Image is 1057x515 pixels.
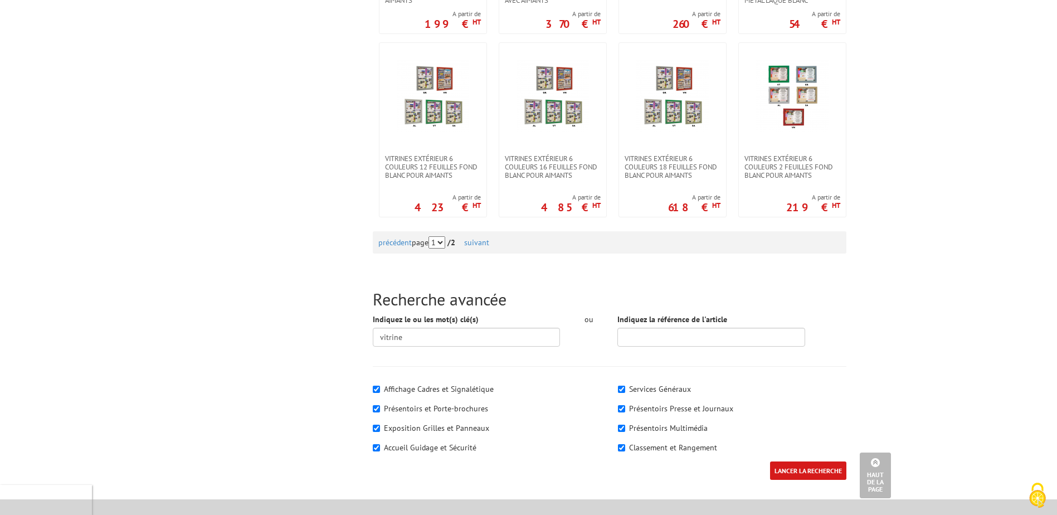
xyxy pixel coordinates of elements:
p: 219 € [786,204,840,211]
a: suivant [464,237,489,247]
p: 54 € [789,21,840,27]
label: Présentoirs Multimédia [629,423,708,433]
span: A partir de [789,9,840,18]
a: Vitrines extérieur 6 couleurs 12 feuilles fond blanc pour aimants [379,154,486,179]
div: page [378,231,841,254]
p: 260 € [673,21,720,27]
sup: HT [832,17,840,27]
label: Accueil Guidage et Sécurité [384,443,476,453]
span: A partir de [545,9,601,18]
sup: HT [712,201,720,210]
p: 618 € [668,204,720,211]
input: Présentoirs Presse et Journaux [618,405,625,412]
input: Services Généraux [618,386,625,393]
p: 370 € [545,21,601,27]
span: Vitrines extérieur 6 couleurs 12 feuilles fond blanc pour aimants [385,154,481,179]
a: Vitrines extérieur 6 couleurs 16 feuilles fond blanc pour aimants [499,154,606,179]
span: A partir de [673,9,720,18]
label: Présentoirs et Porte-brochures [384,404,488,414]
p: 485 € [541,204,601,211]
div: ou [577,314,601,325]
span: A partir de [425,9,481,18]
img: Vitrines extérieur 6 couleurs 18 feuilles fond blanc pour aimants [636,60,709,132]
img: Vitrines extérieur 6 couleurs 12 feuilles fond blanc pour aimants [397,60,469,132]
span: A partir de [415,193,481,202]
a: Haut de la page [860,453,891,498]
span: 2 [451,237,455,247]
span: Vitrines extérieur 6 couleurs 2 feuilles fond blanc pour aimants [744,154,840,179]
input: Affichage Cadres et Signalétique [373,386,380,393]
input: Exposition Grilles et Panneaux [373,425,380,432]
button: Cookies (fenêtre modale) [1018,477,1057,515]
span: A partir de [541,193,601,202]
sup: HT [832,201,840,210]
label: Services Généraux [629,384,691,394]
input: Accueil Guidage et Sécurité [373,444,380,451]
span: A partir de [668,193,720,202]
sup: HT [712,17,720,27]
label: Affichage Cadres et Signalétique [384,384,494,394]
sup: HT [592,201,601,210]
sup: HT [473,201,481,210]
input: Présentoirs et Porte-brochures [373,405,380,412]
sup: HT [592,17,601,27]
label: Indiquez la référence de l'article [617,314,727,325]
sup: HT [473,17,481,27]
p: 199 € [425,21,481,27]
span: Vitrines extérieur 6 couleurs 16 feuilles fond blanc pour aimants [505,154,601,179]
label: Exposition Grilles et Panneaux [384,423,489,433]
strong: / [447,237,462,247]
span: Vitrines extérieur 6 couleurs 18 feuilles fond blanc pour aimants [625,154,720,179]
input: LANCER LA RECHERCHE [770,461,846,480]
label: Indiquez le ou les mot(s) clé(s) [373,314,479,325]
a: précédent [378,237,412,247]
a: Vitrines extérieur 6 couleurs 18 feuilles fond blanc pour aimants [619,154,726,179]
input: Présentoirs Multimédia [618,425,625,432]
h2: Recherche avancée [373,290,846,308]
img: Vitrines extérieur 6 couleurs 2 feuilles fond blanc pour aimants [756,60,829,132]
img: Vitrines extérieur 6 couleurs 16 feuilles fond blanc pour aimants [517,60,589,132]
img: Cookies (fenêtre modale) [1024,482,1051,509]
span: A partir de [786,193,840,202]
label: Présentoirs Presse et Journaux [629,404,733,414]
a: Vitrines extérieur 6 couleurs 2 feuilles fond blanc pour aimants [739,154,846,179]
input: Classement et Rangement [618,444,625,451]
label: Classement et Rangement [629,443,717,453]
p: 423 € [415,204,481,211]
